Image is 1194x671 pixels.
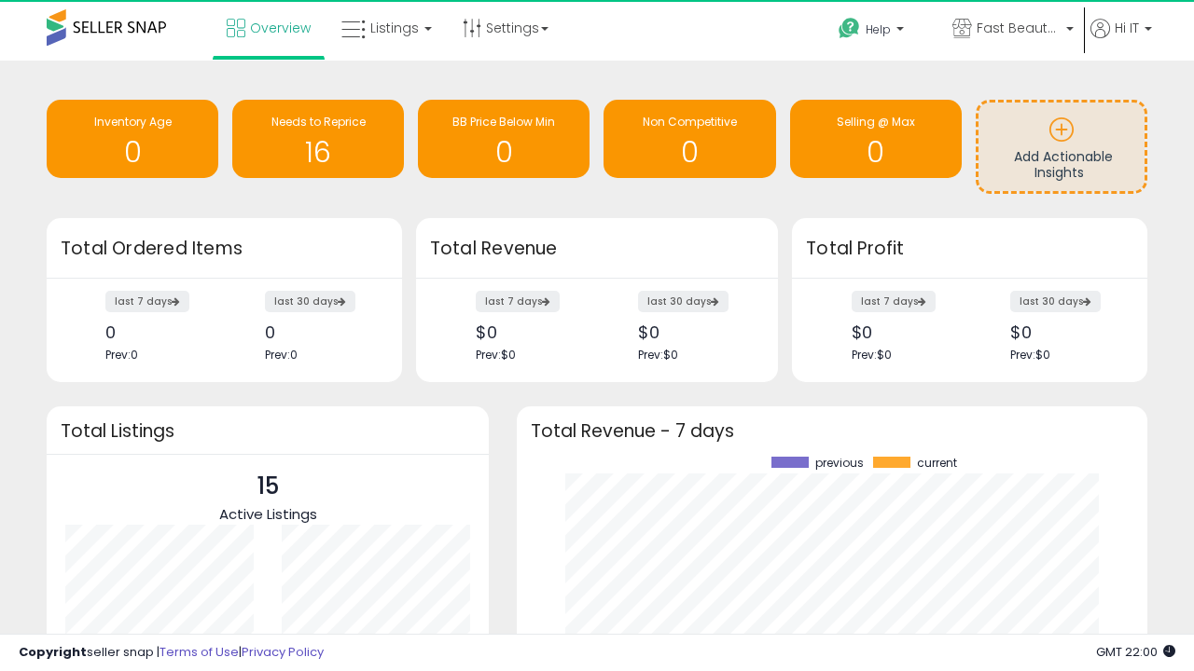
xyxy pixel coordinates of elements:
span: Prev: $0 [638,347,678,363]
span: Non Competitive [643,114,737,130]
a: Selling @ Max 0 [790,100,962,178]
span: Prev: $0 [1010,347,1050,363]
span: Listings [370,19,419,37]
h3: Total Ordered Items [61,236,388,262]
a: Add Actionable Insights [979,103,1145,191]
h1: 0 [427,137,580,168]
span: Active Listings [219,504,317,524]
h3: Total Listings [61,424,475,438]
span: Hi IT [1115,19,1139,37]
span: Overview [250,19,311,37]
label: last 7 days [476,291,560,312]
div: $0 [476,322,583,342]
span: BB Price Below Min [452,114,555,130]
span: previous [815,457,864,470]
a: Help [824,3,936,61]
p: 15 [219,469,317,504]
span: Inventory Age [94,114,172,130]
a: Inventory Age 0 [47,100,218,178]
span: Prev: $0 [852,347,892,363]
div: 0 [265,322,369,342]
h1: 16 [242,137,395,168]
span: Prev: 0 [105,347,138,363]
span: Needs to Reprice [271,114,366,130]
div: $0 [638,322,745,342]
a: Non Competitive 0 [604,100,775,178]
label: last 30 days [265,291,355,312]
h3: Total Revenue - 7 days [531,424,1133,438]
label: last 30 days [638,291,729,312]
a: Privacy Policy [242,643,324,661]
div: $0 [1010,322,1115,342]
a: BB Price Below Min 0 [418,100,590,178]
span: Help [866,21,891,37]
div: $0 [852,322,956,342]
span: current [917,457,957,470]
span: Selling @ Max [837,114,915,130]
label: last 7 days [852,291,936,312]
span: 2025-08-12 22:00 GMT [1096,643,1175,661]
label: last 30 days [1010,291,1101,312]
div: seller snap | | [19,644,324,662]
a: Needs to Reprice 16 [232,100,404,178]
h1: 0 [56,137,209,168]
span: Prev: $0 [476,347,516,363]
h3: Total Profit [806,236,1133,262]
h1: 0 [799,137,952,168]
h1: 0 [613,137,766,168]
label: last 7 days [105,291,189,312]
span: Add Actionable Insights [1014,147,1113,183]
a: Hi IT [1090,19,1152,61]
strong: Copyright [19,643,87,661]
a: Terms of Use [160,643,239,661]
span: Fast Beauty ([GEOGRAPHIC_DATA]) [977,19,1061,37]
div: 0 [105,322,210,342]
h3: Total Revenue [430,236,764,262]
i: Get Help [838,17,861,40]
span: Prev: 0 [265,347,298,363]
